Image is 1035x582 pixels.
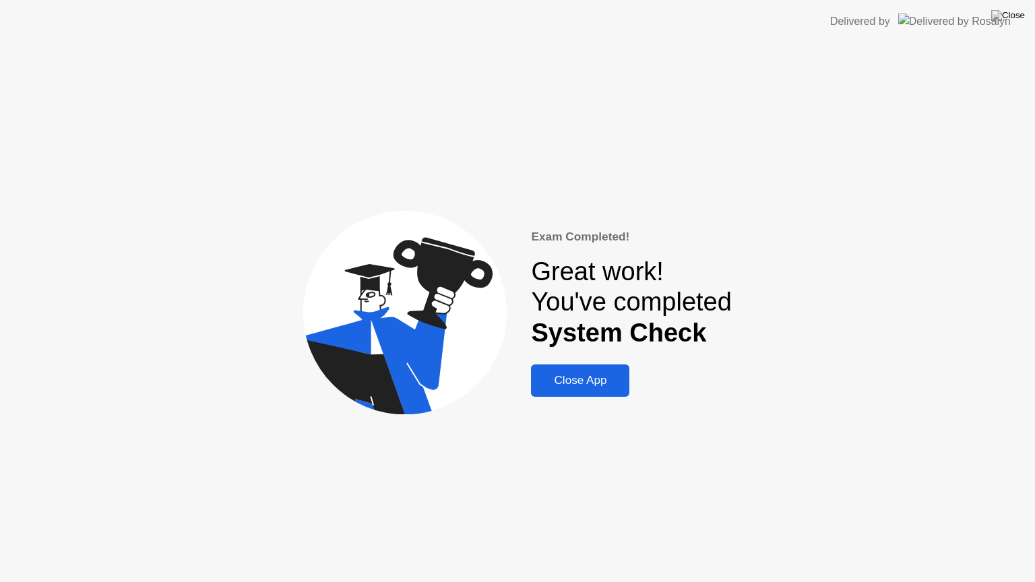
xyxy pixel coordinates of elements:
[531,228,731,246] div: Exam Completed!
[531,319,706,347] b: System Check
[991,10,1025,21] img: Close
[535,374,625,387] div: Close App
[531,364,629,397] button: Close App
[898,13,1011,29] img: Delivered by Rosalyn
[531,257,731,349] div: Great work! You've completed
[830,13,890,30] div: Delivered by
